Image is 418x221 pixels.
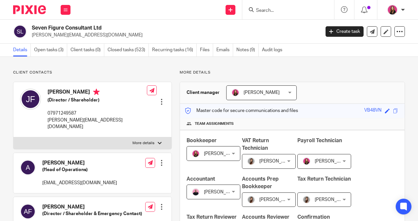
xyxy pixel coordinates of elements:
[303,157,310,165] img: 17.png
[259,159,295,164] span: [PERSON_NAME]
[231,89,239,97] img: 17.png
[108,44,149,56] a: Closed tasks (523)
[187,214,237,220] span: Tax Return Reviewer
[42,204,142,210] h4: [PERSON_NAME]
[32,32,316,38] p: [PERSON_NAME][EMAIL_ADDRESS][DOMAIN_NAME]
[192,150,200,158] img: 17.png
[13,44,31,56] a: Details
[255,8,314,14] input: Search
[42,166,117,173] h5: (Head of Operations)
[242,214,289,220] span: Accounts Reviewer
[216,44,233,56] a: Emails
[326,26,364,37] a: Create task
[259,197,295,202] span: [PERSON_NAME]
[247,196,255,204] img: 22.png
[200,44,213,56] a: Files
[187,89,220,96] h3: Client manager
[236,44,259,56] a: Notes (9)
[247,157,255,165] img: 22.png
[387,5,398,15] img: 17.png
[20,89,41,110] img: svg%3E
[244,90,280,95] span: [PERSON_NAME]
[32,25,259,32] h2: Seven Figure Consultant Ltd
[48,117,147,130] p: [PERSON_NAME][EMAIL_ADDRESS][DOMAIN_NAME]
[42,160,117,166] h4: [PERSON_NAME]
[364,107,382,115] div: VB48VN
[204,190,240,194] span: [PERSON_NAME]
[185,107,298,114] p: Master code for secure communications and files
[13,25,27,38] img: svg%3E
[70,44,104,56] a: Client tasks (0)
[132,141,154,146] p: More details
[20,160,36,175] img: svg%3E
[48,110,147,117] p: 07971249587
[303,196,310,204] img: 22.png
[315,159,351,164] span: [PERSON_NAME]
[262,44,286,56] a: Audit logs
[48,89,147,97] h4: [PERSON_NAME]
[242,176,279,189] span: Accounts Prep Bookkeeper
[34,44,67,56] a: Open tasks (3)
[297,176,351,182] span: Tax Return Technician
[187,176,215,182] span: Accountant
[192,188,200,196] img: Bio%20-%20Kemi%20.png
[204,151,240,156] span: [PERSON_NAME]
[48,97,147,103] h5: (Director / Shareholder)
[152,44,197,56] a: Recurring tasks (16)
[180,70,405,75] p: More details
[20,204,36,219] img: svg%3E
[42,210,142,217] h5: (Director / Shareholder & Emergency Contact)
[297,138,342,143] span: Payroll Technician
[195,121,234,126] span: Team assignments
[42,180,117,186] p: [EMAIL_ADDRESS][DOMAIN_NAME]
[93,89,100,95] i: Primary
[242,138,269,151] span: VAT Return Technician
[13,70,172,75] p: Client contacts
[13,5,46,14] img: Pixie
[315,197,351,202] span: [PERSON_NAME]
[187,138,217,143] span: Bookkeeper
